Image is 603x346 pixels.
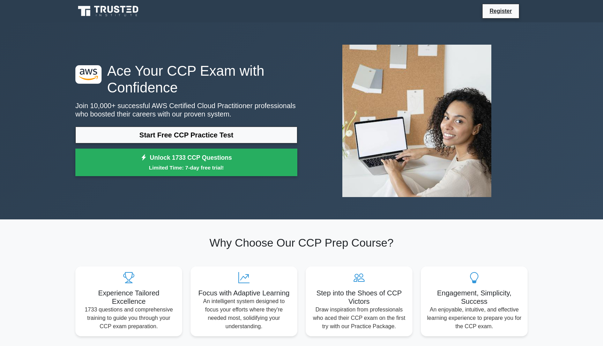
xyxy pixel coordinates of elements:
[75,101,297,118] p: Join 10,000+ successful AWS Certified Cloud Practitioner professionals who boosted their careers ...
[426,289,522,306] h5: Engagement, Simplicity, Success
[196,297,292,331] p: An intelligent system designed to focus your efforts where they're needed most, solidifying your ...
[196,289,292,297] h5: Focus with Adaptive Learning
[311,306,407,331] p: Draw inspiration from professionals who aced their CCP exam on the first try with our Practice Pa...
[75,62,297,96] h1: Ace Your CCP Exam with Confidence
[81,289,177,306] h5: Experience Tailored Excellence
[75,236,528,249] h2: Why Choose Our CCP Prep Course?
[75,127,297,143] a: Start Free CCP Practice Test
[81,306,177,331] p: 1733 questions and comprehensive training to guide you through your CCP exam preparation.
[75,149,297,176] a: Unlock 1733 CCP QuestionsLimited Time: 7-day free trial!
[485,7,516,15] a: Register
[426,306,522,331] p: An enjoyable, intuitive, and effective learning experience to prepare you for the CCP exam.
[84,164,289,172] small: Limited Time: 7-day free trial!
[311,289,407,306] h5: Step into the Shoes of CCP Victors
